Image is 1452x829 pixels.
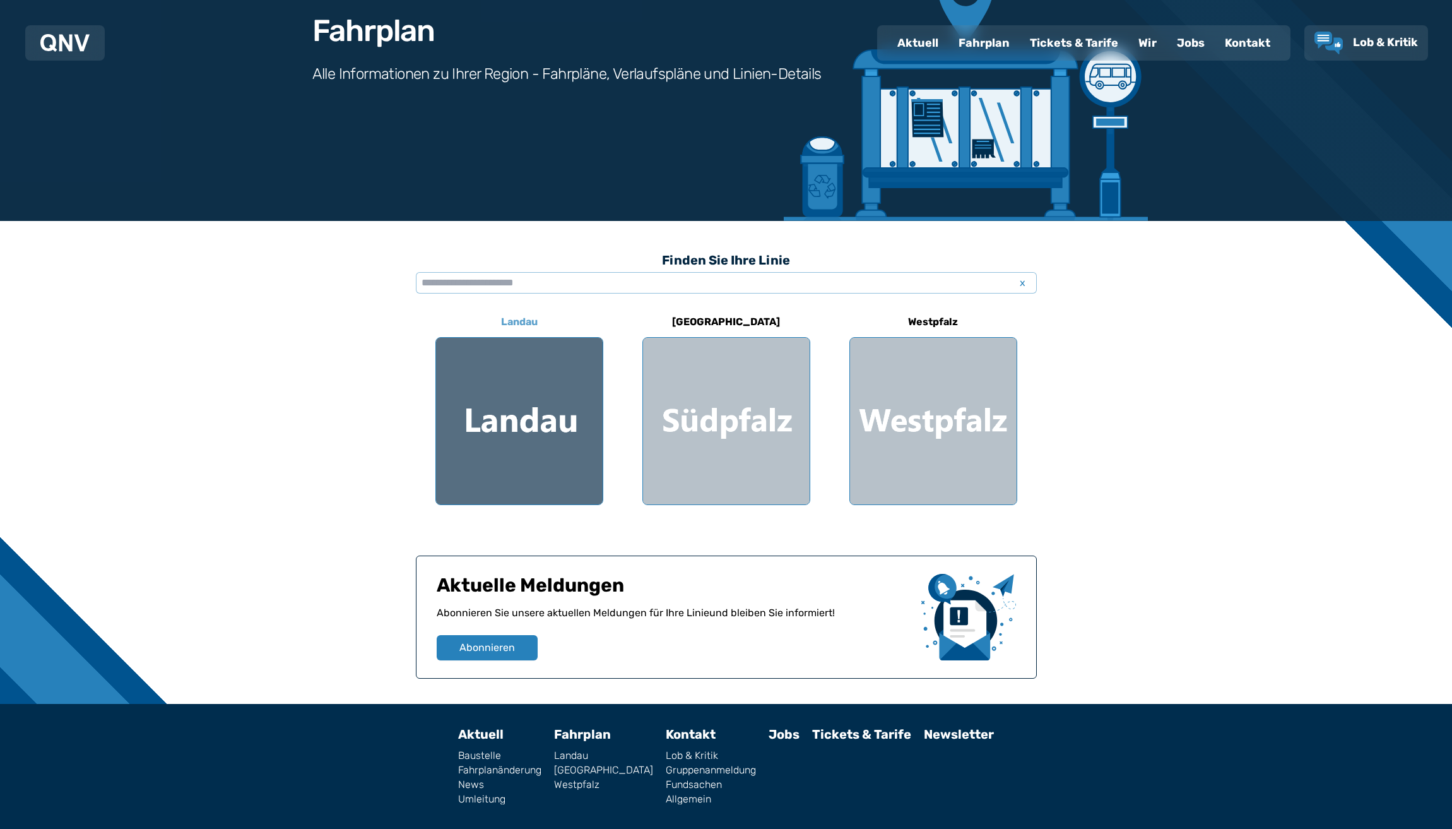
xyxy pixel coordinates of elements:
a: [GEOGRAPHIC_DATA] Region Südpfalz [642,307,810,505]
span: Lob & Kritik [1353,35,1418,49]
a: Allgemein [666,794,756,804]
button: Abonnieren [437,635,538,660]
h6: Landau [496,312,543,332]
a: News [458,780,541,790]
a: Lob & Kritik [666,751,756,761]
a: [GEOGRAPHIC_DATA] [554,765,653,775]
a: Aktuell [458,727,504,742]
a: Baustelle [458,751,541,761]
h3: Alle Informationen zu Ihrer Region - Fahrpläne, Verlaufspläne und Linien-Details [312,64,822,84]
h1: Aktuelle Meldungen [437,574,911,605]
a: Jobs [1167,27,1215,59]
a: Gruppenanmeldung [666,765,756,775]
a: Aktuell [887,27,948,59]
a: Kontakt [666,727,716,742]
a: Tickets & Tarife [1020,27,1128,59]
a: Fundsachen [666,780,756,790]
img: newsletter [921,574,1016,660]
a: Landau Region Landau [435,307,603,505]
a: QNV Logo [40,30,90,56]
a: Tickets & Tarife [812,727,911,742]
a: Newsletter [924,727,994,742]
a: Westpfalz Region Westpfalz [849,307,1017,505]
a: Umleitung [458,794,541,804]
a: Kontakt [1215,27,1280,59]
span: x [1014,275,1032,290]
h1: Fahrplan [312,16,435,46]
a: Fahrplan [554,727,611,742]
h6: Westpfalz [903,312,963,332]
a: Lob & Kritik [1314,32,1418,54]
a: Fahrplan [948,27,1020,59]
h3: Finden Sie Ihre Linie [416,246,1037,274]
a: Landau [554,751,653,761]
a: Westpfalz [554,780,653,790]
span: Abonnieren [459,640,515,655]
a: Wir [1128,27,1167,59]
h6: [GEOGRAPHIC_DATA] [667,312,785,332]
p: Abonnieren Sie unsere aktuellen Meldungen für Ihre Linie und bleiben Sie informiert! [437,605,911,635]
img: QNV Logo [40,34,90,52]
a: Fahrplanänderung [458,765,541,775]
a: Jobs [769,727,800,742]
